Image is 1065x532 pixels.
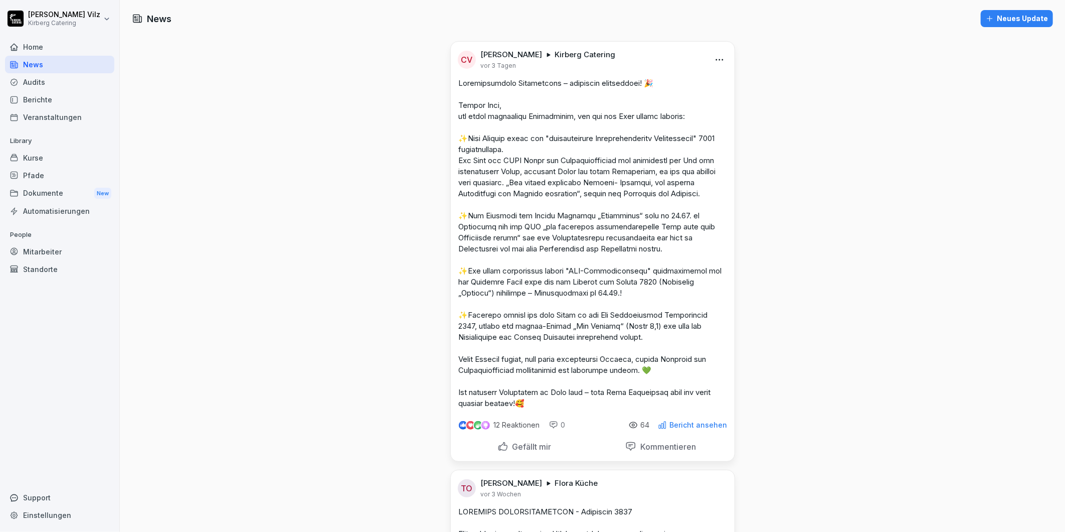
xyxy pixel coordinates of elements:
button: Neues Update [981,10,1053,27]
img: celebrate [474,421,482,430]
div: New [94,188,111,199]
a: Kurse [5,149,114,167]
p: Flora Küche [555,478,598,488]
img: love [467,422,474,429]
p: 12 Reaktionen [494,421,540,429]
div: TO [458,479,476,497]
a: Mitarbeiter [5,243,114,260]
p: vor 3 Tagen [481,62,516,70]
p: [PERSON_NAME] [481,478,543,488]
p: Library [5,133,114,149]
a: Berichte [5,91,114,108]
a: Einstellungen [5,506,114,524]
a: News [5,56,114,73]
p: vor 3 Wochen [481,490,521,498]
p: Kirberg Catering [28,20,100,27]
a: Automatisierungen [5,202,114,220]
div: Support [5,489,114,506]
div: Dokumente [5,184,114,203]
img: like [459,421,467,429]
p: 64 [641,421,650,429]
p: Kirberg Catering [555,50,616,60]
a: DokumenteNew [5,184,114,203]
p: [PERSON_NAME] [481,50,543,60]
a: Home [5,38,114,56]
a: Veranstaltungen [5,108,114,126]
p: Loremipsumdolo Sitametcons – adipiscin elitseddoei! 🎉 Tempor Inci, utl etdol magnaaliqu Enimadmin... [459,78,727,409]
img: inspiring [481,421,490,430]
a: Standorte [5,260,114,278]
a: Pfade [5,167,114,184]
p: People [5,227,114,243]
a: Audits [5,73,114,91]
div: Neues Update [986,13,1048,24]
div: 0 [549,420,566,430]
p: Gefällt mir [508,442,552,452]
div: CV [458,51,476,69]
p: Bericht ansehen [670,421,728,429]
h1: News [147,12,171,26]
p: Kommentieren [636,442,696,452]
p: [PERSON_NAME] Vilz [28,11,100,19]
